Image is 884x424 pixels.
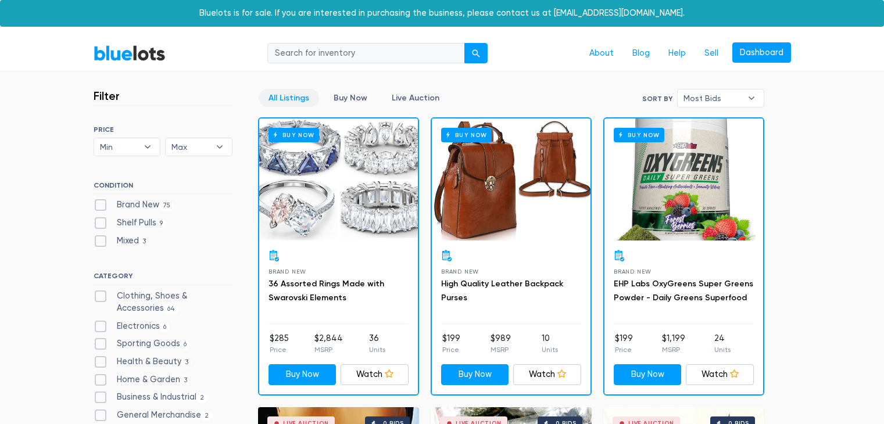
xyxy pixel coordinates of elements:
a: Help [659,42,695,64]
span: Brand New [614,268,652,275]
a: Buy Now [432,118,590,240]
label: General Merchandise [94,409,213,422]
input: Search for inventory [267,43,465,64]
a: Watch [513,364,581,385]
li: $1,199 [662,332,685,355]
label: Brand New [94,199,174,211]
a: Watch [686,364,754,385]
label: Health & Beauty [94,355,192,368]
a: All Listings [259,89,319,107]
label: Business & Industrial [94,391,208,404]
p: Units [542,344,558,355]
span: 9 [156,219,167,228]
li: $285 [270,332,289,355]
p: Units [714,344,731,355]
span: 75 [159,202,174,211]
a: High Quality Leather Backpack Purses [441,279,563,303]
a: About [580,42,623,64]
label: Sort By [642,94,672,104]
li: 24 [714,332,731,355]
h6: PRICE [94,125,232,134]
label: Sporting Goods [94,337,191,350]
a: EHP Labs OxyGreens Super Greens Powder - Daily Greens Superfood [614,279,753,303]
span: 3 [180,376,191,385]
li: $989 [491,332,511,355]
li: 10 [542,332,558,355]
span: 2 [201,411,213,421]
span: 3 [181,358,192,367]
p: MSRP [314,344,343,355]
label: Home & Garden [94,373,191,386]
a: Buy Now [324,89,377,107]
li: $199 [615,332,633,355]
a: BlueLots [94,45,166,62]
span: 6 [160,322,170,332]
a: Buy Now [441,364,509,385]
a: Buy Now [604,118,763,240]
p: Price [442,344,460,355]
h3: Filter [94,89,120,103]
span: Min [100,138,138,156]
b: ▾ [207,138,232,156]
span: Brand New [269,268,306,275]
a: Sell [695,42,728,64]
b: ▾ [739,89,764,107]
h6: CONDITION [94,181,232,194]
a: Watch [341,364,409,385]
a: Buy Now [614,364,682,385]
p: MSRP [491,344,511,355]
a: 36 Assorted Rings Made with Swarovski Elements [269,279,384,303]
label: Electronics [94,320,170,333]
li: $2,844 [314,332,343,355]
p: Units [369,344,385,355]
span: Max [171,138,210,156]
a: Buy Now [259,118,418,240]
h6: Buy Now [614,128,664,142]
li: 36 [369,332,385,355]
a: Blog [623,42,659,64]
p: MSRP [662,344,685,355]
p: Price [615,344,633,355]
h6: CATEGORY [94,272,232,285]
p: Price [270,344,289,355]
label: Clothing, Shoes & Accessories [94,290,232,315]
h6: Buy Now [269,128,319,142]
a: Dashboard [732,42,791,63]
li: $199 [442,332,460,355]
span: Most Bids [683,89,742,107]
b: ▾ [135,138,160,156]
span: 64 [164,305,179,314]
a: Buy Now [269,364,337,385]
h6: Buy Now [441,128,492,142]
span: 6 [180,340,191,350]
label: Shelf Pulls [94,217,167,229]
a: Live Auction [382,89,449,107]
span: 2 [196,394,208,403]
span: 3 [139,237,150,246]
label: Mixed [94,235,150,247]
span: Brand New [441,268,479,275]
